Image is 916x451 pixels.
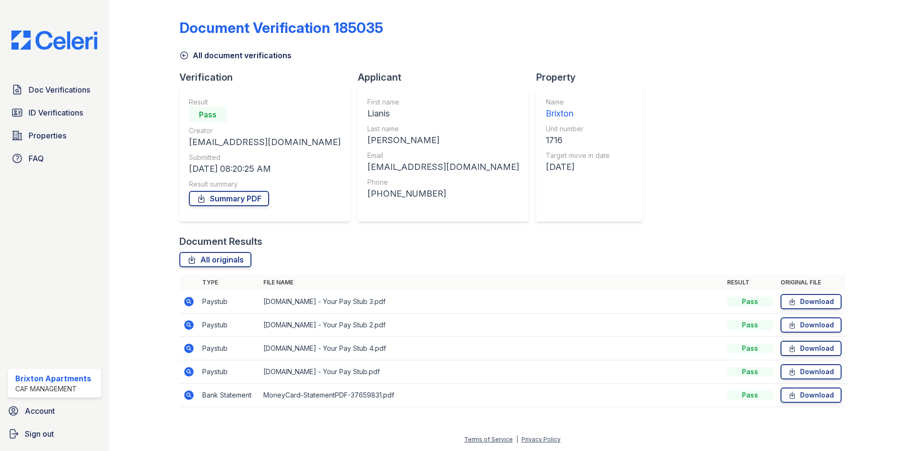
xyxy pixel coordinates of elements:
div: Lianis [367,107,519,120]
div: Result summary [189,179,341,189]
div: Name [546,97,610,107]
td: Bank Statement [198,384,260,407]
a: Account [4,401,105,420]
td: MoneyCard-StatementPDF-37659831.pdf [260,384,723,407]
div: Pass [727,320,773,330]
a: Properties [8,126,101,145]
div: Pass [727,367,773,377]
div: First name [367,97,519,107]
span: ID Verifications [29,107,83,118]
td: [DOMAIN_NAME] - Your Pay Stub 3.pdf [260,290,723,314]
a: Download [781,388,842,403]
td: Paystub [198,360,260,384]
th: Original file [777,275,845,290]
div: CAF Management [15,384,91,394]
span: Doc Verifications [29,84,90,95]
div: Unit number [546,124,610,134]
a: Sign out [4,424,105,443]
div: | [516,436,518,443]
div: [PERSON_NAME] [367,134,519,147]
div: Pass [727,344,773,353]
a: FAQ [8,149,101,168]
div: Verification [179,71,358,84]
div: Last name [367,124,519,134]
span: FAQ [29,153,44,164]
div: Document Verification 185035 [179,19,383,36]
div: Submitted [189,153,341,162]
span: Sign out [25,428,54,440]
div: Pass [727,297,773,306]
div: 1716 [546,134,610,147]
th: Result [723,275,777,290]
div: Pass [727,390,773,400]
div: [DATE] [546,160,610,174]
span: Properties [29,130,66,141]
div: Email [367,151,519,160]
div: Property [536,71,651,84]
a: Download [781,317,842,333]
a: Name Brixton [546,97,610,120]
a: Download [781,364,842,379]
div: Brixton [546,107,610,120]
td: Paystub [198,290,260,314]
a: ID Verifications [8,103,101,122]
a: Doc Verifications [8,80,101,99]
div: [EMAIL_ADDRESS][DOMAIN_NAME] [189,136,341,149]
th: File name [260,275,723,290]
div: Applicant [358,71,536,84]
td: Paystub [198,337,260,360]
a: Privacy Policy [521,436,561,443]
img: CE_Logo_Blue-a8612792a0a2168367f1c8372b55b34899dd931a85d93a1a3d3e32e68fde9ad4.png [4,31,105,50]
td: [DOMAIN_NAME] - Your Pay Stub 2.pdf [260,314,723,337]
span: Account [25,405,55,417]
div: Creator [189,126,341,136]
div: [PHONE_NUMBER] [367,187,519,200]
a: Summary PDF [189,191,269,206]
a: Terms of Service [464,436,513,443]
a: Download [781,294,842,309]
div: Pass [189,107,227,122]
td: [DOMAIN_NAME] - Your Pay Stub 4.pdf [260,337,723,360]
td: Paystub [198,314,260,337]
a: All originals [179,252,251,267]
div: Target move in date [546,151,610,160]
div: Brixton Apartments [15,373,91,384]
th: Type [198,275,260,290]
div: [EMAIL_ADDRESS][DOMAIN_NAME] [367,160,519,174]
div: Phone [367,178,519,187]
div: Document Results [179,235,262,248]
div: [DATE] 08:20:25 AM [189,162,341,176]
a: All document verifications [179,50,291,61]
div: Result [189,97,341,107]
td: [DOMAIN_NAME] - Your Pay Stub.pdf [260,360,723,384]
a: Download [781,341,842,356]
